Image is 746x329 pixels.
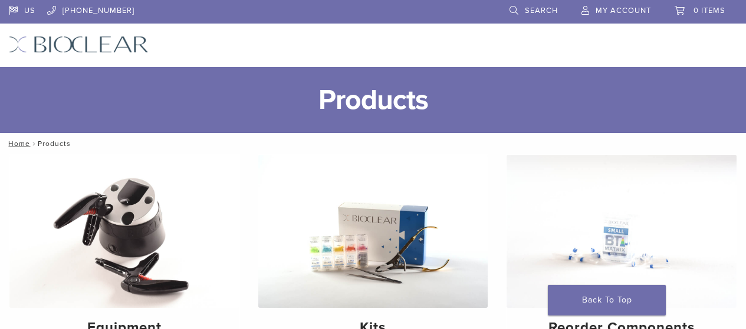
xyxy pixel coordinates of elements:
[5,139,30,148] a: Home
[9,155,239,308] img: Equipment
[596,6,651,15] span: My Account
[9,36,149,53] img: Bioclear
[548,285,666,315] a: Back To Top
[507,155,737,308] img: Reorder Components
[525,6,558,15] span: Search
[30,141,38,147] span: /
[258,155,488,308] img: Kits
[694,6,725,15] span: 0 items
